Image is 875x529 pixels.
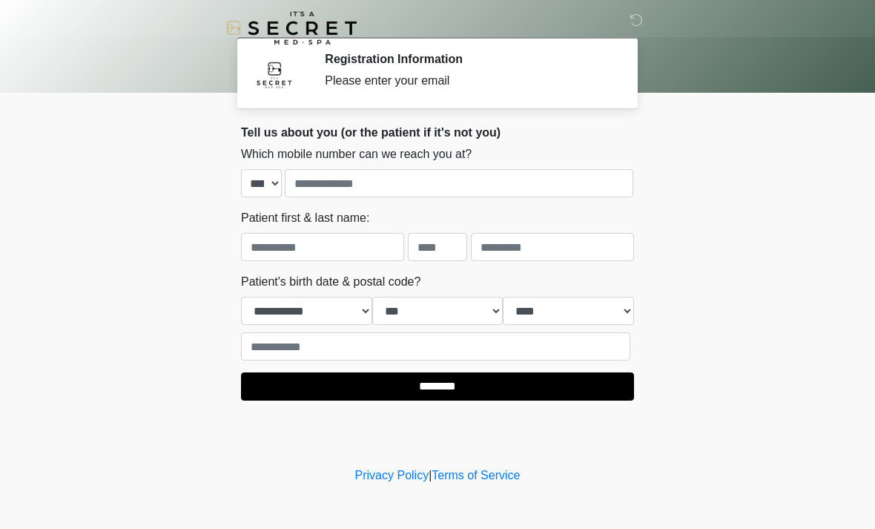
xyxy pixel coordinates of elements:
[429,469,432,482] a: |
[241,273,420,291] label: Patient's birth date & postal code?
[325,52,612,66] h2: Registration Information
[241,125,634,139] h2: Tell us about you (or the patient if it's not you)
[252,52,297,96] img: Agent Avatar
[355,469,429,482] a: Privacy Policy
[325,72,612,90] div: Please enter your email
[432,469,520,482] a: Terms of Service
[241,209,369,227] label: Patient first & last name:
[241,145,472,163] label: Which mobile number can we reach you at?
[226,11,357,45] img: It's A Secret Med Spa Logo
